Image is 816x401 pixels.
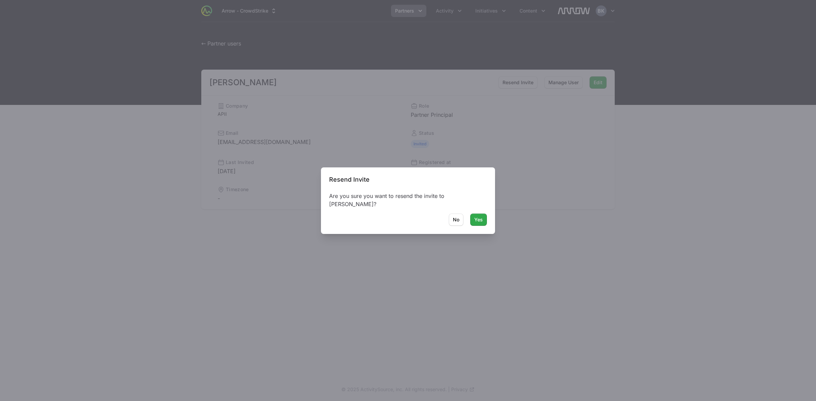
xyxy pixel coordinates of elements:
p: Are you sure you want to resend the invite to [PERSON_NAME]? [329,192,487,208]
button: No [449,214,463,226]
span: No [453,216,459,224]
span: Yes [474,216,483,224]
button: Yes [470,214,487,226]
h3: Resend Invite [329,176,487,184]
